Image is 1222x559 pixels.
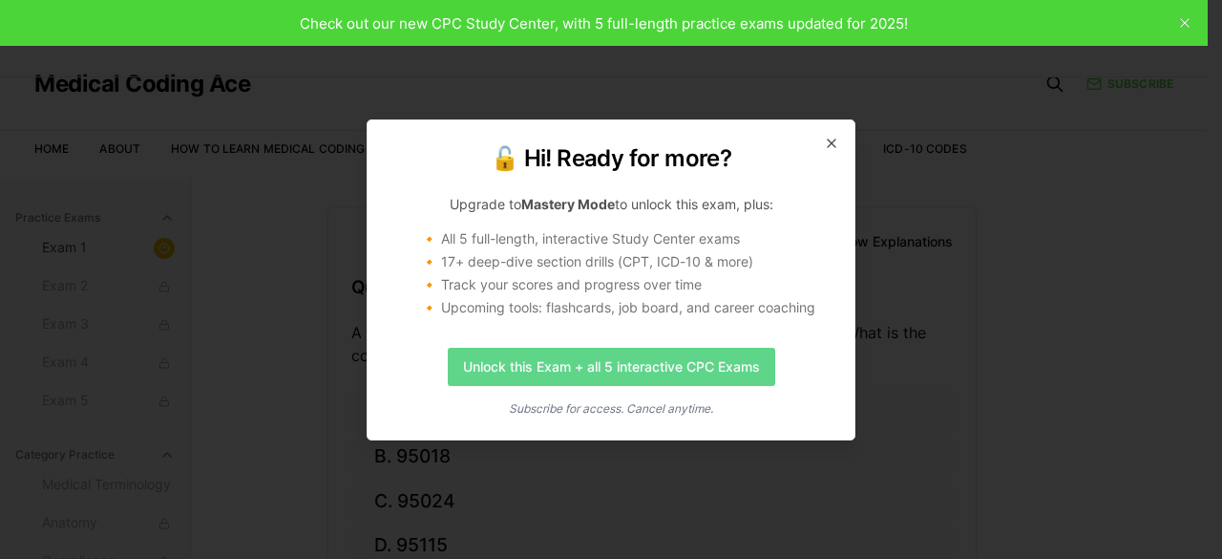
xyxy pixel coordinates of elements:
h2: 🔓 Hi! Ready for more? [390,143,832,174]
a: Unlock this Exam + all 5 interactive CPC Exams [448,348,775,386]
li: 🔸 Upcoming tools: flashcards, job board, and career coaching [421,298,832,317]
strong: Mastery Mode [521,196,615,212]
li: 🔸 Track your scores and progress over time [421,275,832,294]
li: 🔸 All 5 full-length, interactive Study Center exams [421,229,832,248]
p: Upgrade to to unlock this exam, plus: [390,195,832,214]
i: Subscribe for access. Cancel anytime. [509,401,713,416]
li: 🔸 17+ deep-dive section drills (CPT, ICD-10 & more) [421,252,832,271]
